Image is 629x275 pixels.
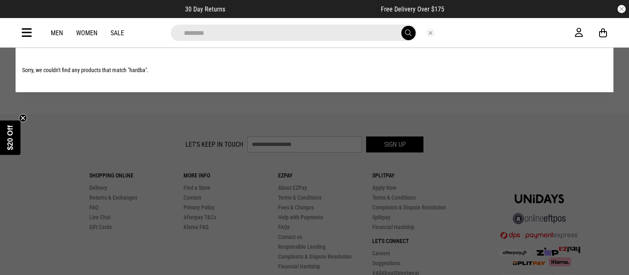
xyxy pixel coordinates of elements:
button: Open LiveChat chat widget [7,3,31,28]
button: Close search [426,28,435,37]
p: Sorry, we couldn't find any products that match "hardba". [22,67,607,73]
a: Sale [111,29,124,37]
button: Close teaser [19,114,27,122]
span: $20 Off [6,125,14,150]
span: Free Delivery Over $175 [381,5,444,13]
span: 30 Day Returns [185,5,225,13]
a: Men [51,29,63,37]
iframe: Customer reviews powered by Trustpilot [242,5,364,13]
a: Women [76,29,97,37]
